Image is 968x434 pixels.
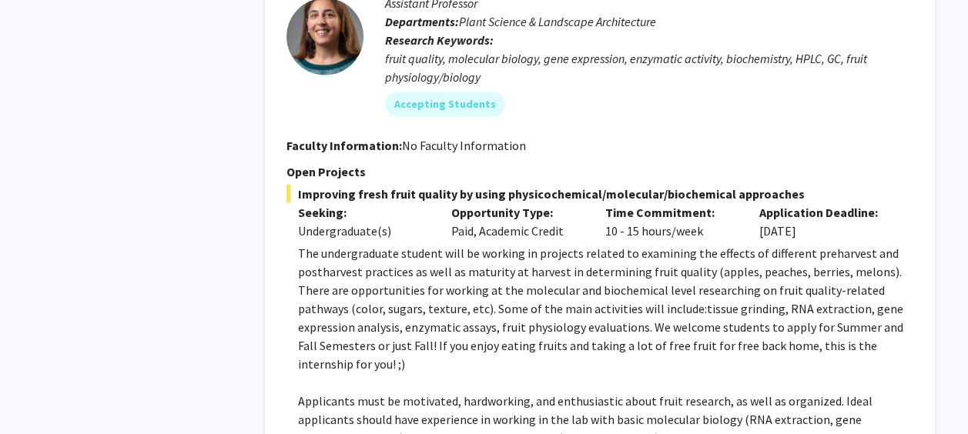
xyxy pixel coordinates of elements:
b: Departments: [385,14,459,29]
div: Undergraduate(s) [298,222,429,240]
span: No Faculty Information [402,138,526,153]
p: Open Projects [286,162,913,181]
iframe: Chat [12,365,65,422]
p: Time Commitment: [605,203,736,222]
div: 10 - 15 hours/week [594,203,748,240]
p: Opportunity Type: [451,203,582,222]
p: Application Deadline: [759,203,890,222]
span: Improving fresh fruit quality by using physicochemical/molecular/biochemical approaches [286,185,913,203]
b: Faculty Information: [286,138,402,153]
b: Research Keywords: [385,32,494,48]
div: [DATE] [748,203,902,240]
div: fruit quality, molecular biology, gene expression, enzymatic activity, biochemistry, HPLC, GC, fr... [385,49,913,86]
span: Plant Science & Landscape Architecture [459,14,656,29]
mat-chip: Accepting Students [385,92,505,117]
span: The undergraduate student will be working in projects related to examining the effects of differe... [298,245,903,372]
p: Seeking: [298,203,429,222]
div: Paid, Academic Credit [440,203,594,240]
